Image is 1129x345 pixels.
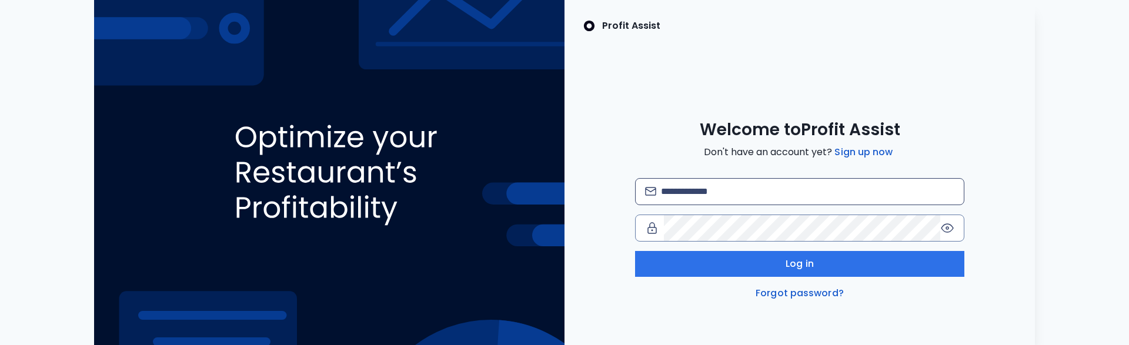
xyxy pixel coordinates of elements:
[704,145,895,159] span: Don't have an account yet?
[786,257,814,271] span: Log in
[635,251,964,277] button: Log in
[832,145,895,159] a: Sign up now
[753,286,846,300] a: Forgot password?
[583,19,595,33] img: SpotOn Logo
[645,187,656,196] img: email
[700,119,900,140] span: Welcome to Profit Assist
[602,19,660,33] p: Profit Assist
